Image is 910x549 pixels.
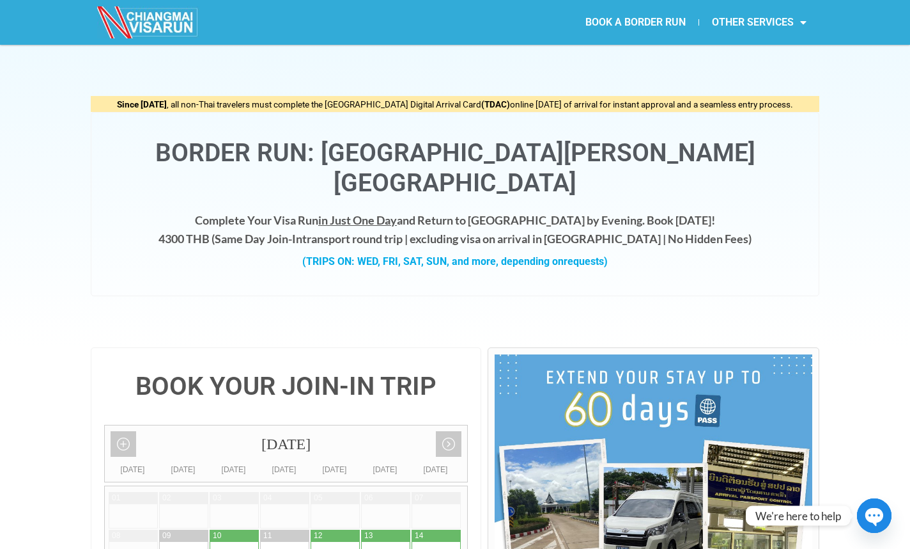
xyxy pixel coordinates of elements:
[112,530,120,541] div: 08
[360,463,410,476] div: [DATE]
[410,463,461,476] div: [DATE]
[309,463,360,476] div: [DATE]
[105,426,467,463] div: [DATE]
[259,463,309,476] div: [DATE]
[162,530,171,541] div: 09
[117,99,793,109] span: , all non-Thai travelers must complete the [GEOGRAPHIC_DATA] Digital Arrival Card online [DATE] o...
[415,493,423,504] div: 07
[314,530,322,541] div: 12
[302,255,608,267] strong: (TRIPS ON: WED, FRI, SAT, SUN, and more, depending on
[104,374,468,399] h4: BOOK YOUR JOIN-IN TRIP
[699,8,819,37] a: OTHER SERVICES
[213,530,221,541] div: 10
[208,463,259,476] div: [DATE]
[364,530,373,541] div: 13
[117,99,167,109] strong: Since [DATE]
[162,493,171,504] div: 02
[573,8,698,37] a: BOOK A BORDER RUN
[107,463,158,476] div: [DATE]
[104,138,806,198] h1: Border Run: [GEOGRAPHIC_DATA][PERSON_NAME][GEOGRAPHIC_DATA]
[455,8,819,37] nav: Menu
[263,530,272,541] div: 11
[364,493,373,504] div: 06
[112,493,120,504] div: 01
[263,493,272,504] div: 04
[481,99,510,109] strong: (TDAC)
[213,493,221,504] div: 03
[318,213,397,227] span: in Just One Day
[314,493,322,504] div: 05
[215,232,302,246] strong: Same Day Join-In
[158,463,208,476] div: [DATE]
[415,530,423,541] div: 14
[564,255,608,267] span: requests)
[104,211,806,248] h4: Complete Your Visa Run and Return to [GEOGRAPHIC_DATA] by Evening. Book [DATE]! 4300 THB ( transp...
